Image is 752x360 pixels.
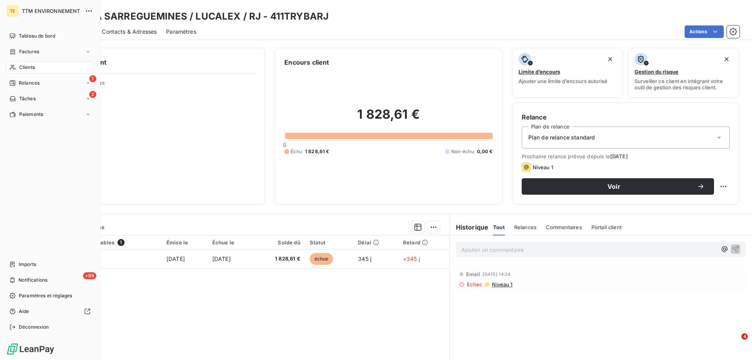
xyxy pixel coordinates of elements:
div: Échue le [212,239,249,246]
h3: TRYBA SARREGUEMINES / LUCALEX / RJ - 411TRYBARJ [69,9,329,24]
span: Contacts & Adresses [102,28,157,36]
h6: Informations client [47,58,255,67]
span: Paramètres [166,28,196,36]
span: Propriétés Client [63,80,255,91]
div: Retard [403,239,445,246]
span: 0 [283,142,286,148]
span: Tout [493,224,505,230]
span: 1 828,61 € [305,148,329,155]
span: Commentaires [546,224,582,230]
span: Clients [19,64,35,71]
button: Gestion du risqueSurveiller ce client en intégrant votre outil de gestion des risques client. [628,48,739,98]
div: Statut [310,239,349,246]
span: Voir [531,183,697,190]
span: Niveau 1 [491,281,512,288]
span: Paramètres et réglages [19,292,72,299]
span: Tableau de bord [19,33,55,40]
span: Portail client [591,224,622,230]
span: Factures [19,48,39,55]
button: Actions [685,25,724,38]
span: [DATE] [212,255,231,262]
span: Tâches [19,95,36,102]
span: Échu [291,148,302,155]
span: Notifications [18,277,47,284]
span: Relances [19,80,40,87]
h6: Historique [450,223,489,232]
span: Surveiller ce client en intégrant votre outil de gestion des risques client. [634,78,733,90]
div: Solde dû [258,239,300,246]
span: Déconnexion [19,324,49,331]
span: 1 [117,239,125,246]
h6: Encours client [284,58,329,67]
span: Non-échu [451,148,474,155]
a: Aide [6,305,94,318]
div: Délai [358,239,394,246]
span: 345 j [358,255,371,262]
div: TE [6,5,19,17]
span: Limite d’encours [519,69,560,75]
span: 4 [741,333,748,340]
span: Plan de relance standard [528,134,595,141]
span: 1 [89,75,96,82]
span: Relances [514,224,537,230]
iframe: Intercom live chat [725,333,744,352]
span: +345 j [403,255,420,262]
span: 2 [89,91,96,98]
span: Niveau 1 [533,164,553,170]
span: Echec [467,281,483,288]
span: 0,00 € [477,148,493,155]
h2: 1 828,61 € [284,107,492,130]
span: Gestion du risque [634,69,678,75]
span: TTM ENVIRONNEMENT [22,8,80,14]
span: Paiements [19,111,43,118]
span: +99 [83,272,96,279]
span: [DATE] 14:24 [483,272,510,277]
span: Ajouter une limite d’encours autorisé [519,78,607,84]
span: Email [466,271,481,277]
span: [DATE] [166,255,185,262]
span: [DATE] [610,153,628,159]
button: Voir [522,178,714,195]
span: 1 828,61 € [258,255,300,263]
span: Prochaine relance prévue depuis le [522,153,730,159]
span: Aide [19,308,29,315]
span: échue [310,253,333,265]
span: Imports [19,261,36,268]
img: Logo LeanPay [6,343,55,355]
div: Pièces comptables [65,239,157,246]
h6: Relance [522,112,730,122]
button: Limite d’encoursAjouter une limite d’encours autorisé [512,48,624,98]
div: Émise le [166,239,203,246]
